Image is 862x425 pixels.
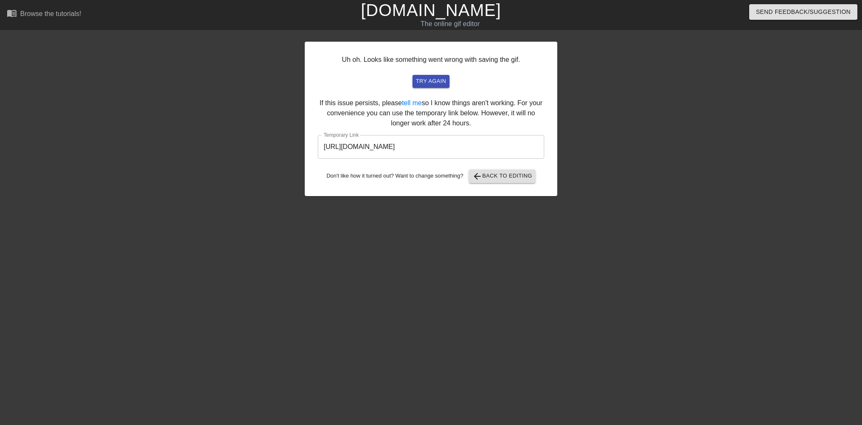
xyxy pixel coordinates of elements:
span: Send Feedback/Suggestion [756,7,851,17]
div: Browse the tutorials! [20,10,81,17]
a: Browse the tutorials! [7,8,81,21]
button: Send Feedback/Suggestion [749,4,857,20]
div: The online gif editor [292,19,609,29]
button: Back to Editing [469,170,536,183]
span: try again [416,77,446,86]
a: [DOMAIN_NAME] [361,1,501,19]
button: try again [412,75,450,88]
div: Uh oh. Looks like something went wrong with saving the gif. If this issue persists, please so I k... [305,42,557,196]
div: Don't like how it turned out? Want to change something? [318,170,544,183]
a: tell me [402,99,422,106]
input: bare [318,135,544,159]
span: Back to Editing [472,171,532,181]
span: arrow_back [472,171,482,181]
span: menu_book [7,8,17,18]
